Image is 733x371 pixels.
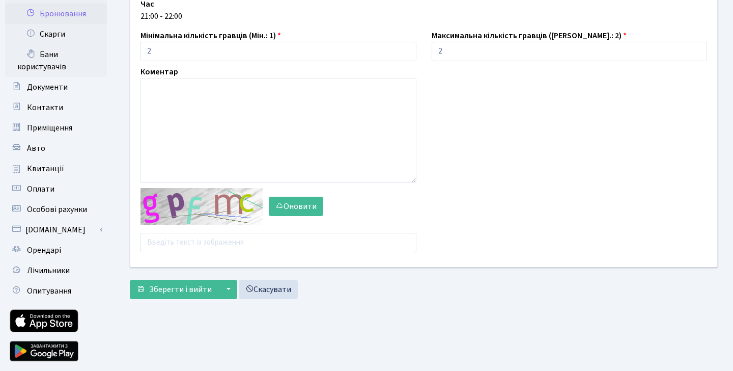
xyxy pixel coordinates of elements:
label: Максимальна кількість гравців ([PERSON_NAME].: 2) [432,30,627,42]
a: Бронювання [5,4,107,24]
span: Приміщення [27,122,72,134]
img: default [140,188,263,225]
a: Особові рахунки [5,199,107,220]
a: Авто [5,138,107,158]
a: Опитування [5,281,107,301]
a: Скарги [5,24,107,44]
a: Квитанції [5,158,107,179]
span: Орендарі [27,245,61,256]
a: Документи [5,77,107,97]
a: Орендарі [5,240,107,260]
span: Документи [27,82,68,93]
a: Оплати [5,179,107,199]
a: Скасувати [239,280,298,299]
span: Опитування [27,285,71,297]
span: Контакти [27,102,63,113]
span: Квитанції [27,163,64,174]
span: Оплати [27,183,54,195]
label: Мінімальна кількість гравців (Мін.: 1) [140,30,281,42]
a: [DOMAIN_NAME] [5,220,107,240]
span: Особові рахунки [27,204,87,215]
input: Введіть текст із зображення [140,233,416,252]
span: Зберегти і вийти [149,284,212,295]
button: Оновити [269,197,323,216]
a: Бани користувачів [5,44,107,77]
div: 21:00 - 22:00 [140,10,707,22]
button: Зберегти і вийти [130,280,218,299]
a: Лічильники [5,260,107,281]
span: Лічильники [27,265,70,276]
a: Контакти [5,97,107,118]
label: Коментар [140,66,178,78]
span: Авто [27,143,45,154]
a: Приміщення [5,118,107,138]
